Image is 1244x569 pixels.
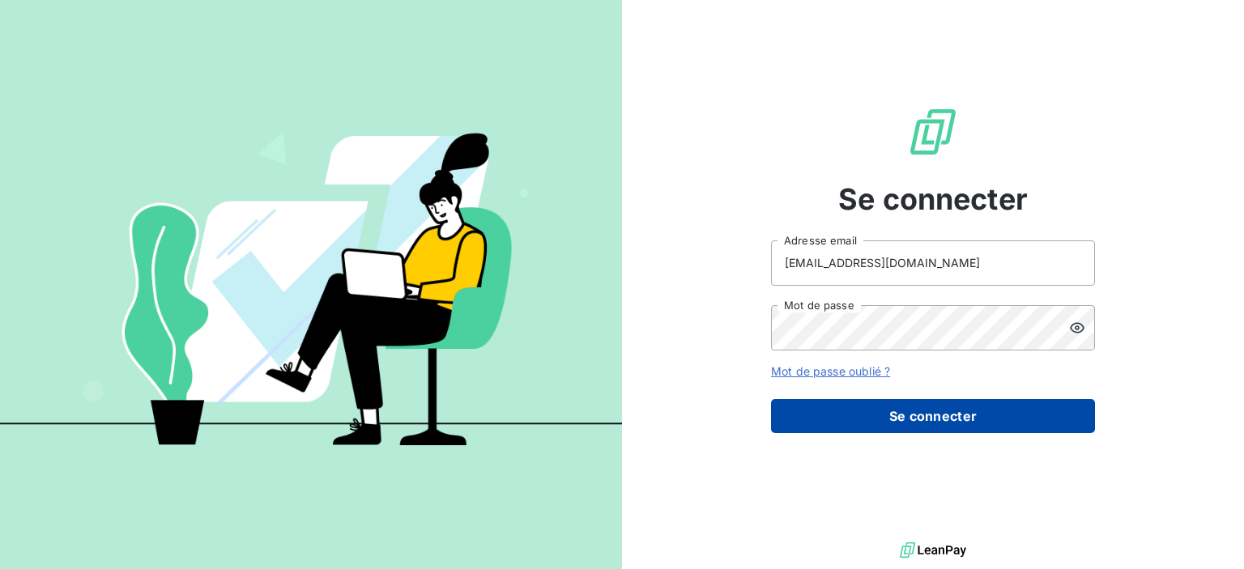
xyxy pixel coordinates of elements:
[838,177,1028,221] span: Se connecter
[771,240,1095,286] input: placeholder
[907,106,959,158] img: Logo LeanPay
[771,399,1095,433] button: Se connecter
[900,538,966,563] img: logo
[771,364,890,378] a: Mot de passe oublié ?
